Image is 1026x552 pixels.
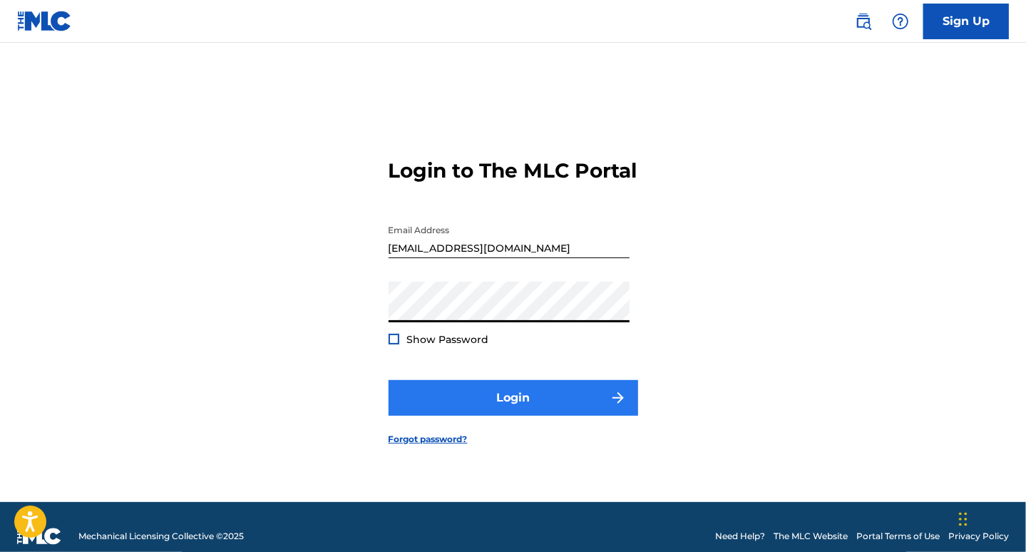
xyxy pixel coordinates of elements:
div: Help [886,7,915,36]
a: Public Search [849,7,878,36]
span: Show Password [407,333,489,346]
a: Need Help? [715,530,765,543]
span: Mechanical Licensing Collective © 2025 [78,530,244,543]
a: Forgot password? [389,433,468,446]
a: Sign Up [923,4,1009,39]
img: search [855,13,872,30]
iframe: Chat Widget [955,484,1026,552]
div: Drag [959,498,968,541]
img: help [892,13,909,30]
img: f7272a7cc735f4ea7f67.svg [610,389,627,407]
a: The MLC Website [774,530,848,543]
button: Login [389,380,638,416]
img: MLC Logo [17,11,72,31]
img: logo [17,528,61,545]
h3: Login to The MLC Portal [389,158,637,183]
a: Privacy Policy [948,530,1009,543]
a: Portal Terms of Use [856,530,940,543]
